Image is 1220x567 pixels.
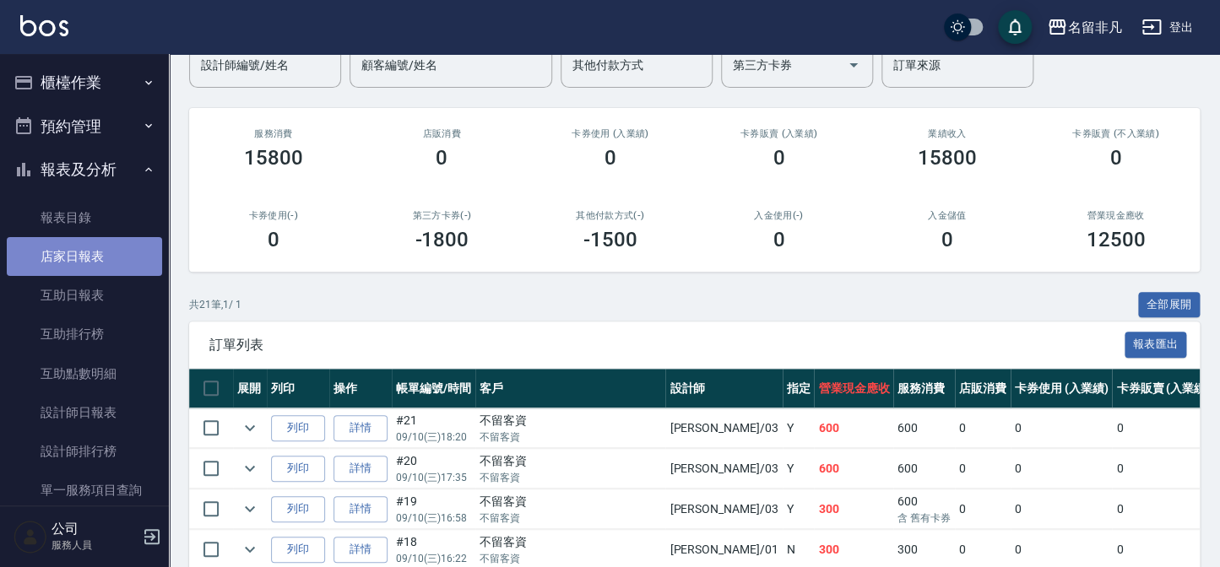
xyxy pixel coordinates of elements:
a: 報表目錄 [7,198,162,237]
button: expand row [237,537,263,562]
button: Open [840,51,867,78]
a: 店家日報表 [7,237,162,276]
h2: 店販消費 [378,128,507,139]
h2: 業績收入 [883,128,1011,139]
img: Person [14,520,47,553]
td: #20 [392,449,475,489]
td: 0 [955,408,1011,448]
td: 0 [1011,408,1113,448]
button: 全部展開 [1138,292,1201,318]
td: [PERSON_NAME] /03 [665,449,782,489]
p: 共 21 筆, 1 / 1 [189,297,241,312]
a: 互助點數明細 [7,354,162,393]
td: 600 [814,449,893,489]
h3: 服務消費 [209,128,338,139]
h3: 0 [436,146,447,170]
button: 列印 [271,415,325,441]
p: 不留客資 [480,429,662,445]
h3: 0 [941,228,953,251]
h5: 公司 [52,521,138,537]
div: 不留客資 [480,533,662,551]
a: 詳情 [333,496,388,522]
a: 詳情 [333,537,388,563]
h3: 0 [268,228,279,251]
button: 櫃檯作業 [7,61,162,105]
td: [PERSON_NAME] /03 [665,489,782,529]
td: 0 [1112,449,1214,489]
p: 09/10 (三) 17:35 [396,470,471,485]
p: 不留客資 [480,470,662,485]
h3: 12500 [1086,228,1145,251]
td: 600 [893,489,955,529]
th: 卡券使用 (入業績) [1011,369,1113,408]
th: 店販消費 [955,369,1011,408]
button: 報表匯出 [1125,332,1187,358]
td: [PERSON_NAME] /03 [665,408,782,448]
p: 服務人員 [52,537,138,553]
button: 名留非凡 [1040,10,1128,45]
td: 0 [1112,408,1214,448]
a: 互助排行榜 [7,315,162,354]
h3: 15800 [918,146,977,170]
button: 報表及分析 [7,148,162,192]
th: 展開 [233,369,267,408]
p: 09/10 (三) 16:58 [396,510,471,526]
td: 0 [1112,489,1214,529]
td: 0 [955,449,1011,489]
th: 客戶 [475,369,666,408]
div: 名留非凡 [1067,17,1121,38]
h3: 15800 [244,146,303,170]
button: save [998,10,1032,44]
a: 設計師日報表 [7,393,162,432]
button: expand row [237,456,263,481]
div: 不留客資 [480,412,662,429]
button: expand row [237,496,263,521]
div: 不留客資 [480,452,662,470]
a: 詳情 [333,456,388,482]
p: 09/10 (三) 18:20 [396,429,471,445]
h2: 入金使用(-) [715,210,843,221]
h3: -1500 [583,228,637,251]
button: expand row [237,415,263,440]
th: 列印 [267,369,329,408]
h2: 卡券使用 (入業績) [546,128,675,139]
button: 列印 [271,496,325,522]
td: 300 [814,489,893,529]
td: #19 [392,489,475,529]
h2: 入金儲值 [883,210,1011,221]
h2: 其他付款方式(-) [546,210,675,221]
h3: -1800 [415,228,469,251]
button: 登出 [1135,12,1200,43]
td: #21 [392,408,475,448]
th: 操作 [329,369,392,408]
td: Y [783,489,815,529]
a: 設計師排行榜 [7,432,162,471]
p: 不留客資 [480,551,662,566]
th: 指定 [783,369,815,408]
p: 不留客資 [480,510,662,526]
th: 服務消費 [893,369,955,408]
th: 設計師 [665,369,782,408]
h2: 營業現金應收 [1052,210,1180,221]
a: 單一服務項目查詢 [7,471,162,510]
h2: 第三方卡券(-) [378,210,507,221]
h3: 0 [1109,146,1121,170]
td: 600 [893,408,955,448]
h2: 卡券販賣 (不入業績) [1052,128,1180,139]
td: 0 [1011,489,1113,529]
a: 報表匯出 [1125,336,1187,352]
td: 0 [1011,449,1113,489]
td: 0 [955,489,1011,529]
td: Y [783,449,815,489]
h2: 卡券販賣 (入業績) [715,128,843,139]
th: 卡券販賣 (入業績) [1112,369,1214,408]
td: Y [783,408,815,448]
th: 帳單編號/時間 [392,369,475,408]
p: 09/10 (三) 16:22 [396,551,471,566]
h3: 0 [773,146,784,170]
a: 詳情 [333,415,388,441]
img: Logo [20,15,68,36]
button: 列印 [271,456,325,482]
span: 訂單列表 [209,337,1125,354]
td: 600 [893,449,955,489]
